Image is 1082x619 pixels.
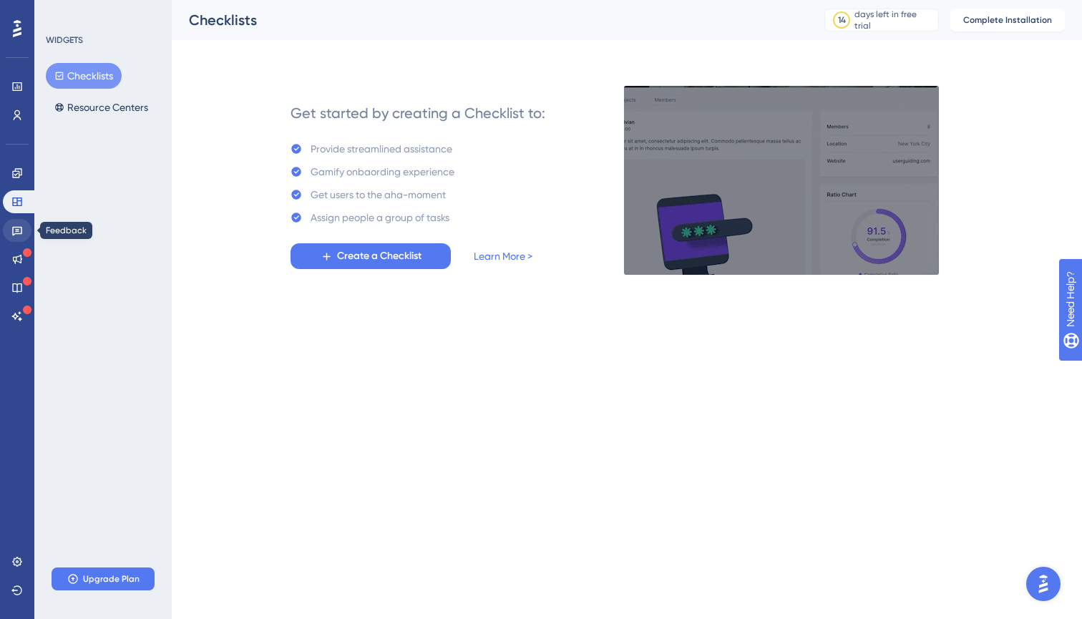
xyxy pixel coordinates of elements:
div: Gamify onbaording experience [311,163,454,180]
div: WIDGETS [46,34,83,46]
button: Checklists [46,63,122,89]
span: Need Help? [34,4,89,21]
div: Assign people a group of tasks [311,209,449,226]
button: Create a Checklist [291,243,451,269]
div: Get users to the aha-moment [311,186,446,203]
button: Upgrade Plan [52,567,155,590]
a: Learn More > [474,248,532,265]
img: e28e67207451d1beac2d0b01ddd05b56.gif [623,85,940,276]
div: Checklists [189,10,789,30]
button: Resource Centers [46,94,157,120]
div: Get started by creating a Checklist to: [291,103,545,123]
span: Complete Installation [963,14,1052,26]
div: days left in free trial [854,9,934,31]
span: Upgrade Plan [83,573,140,585]
div: Provide streamlined assistance [311,140,452,157]
iframe: UserGuiding AI Assistant Launcher [1022,562,1065,605]
button: Complete Installation [950,9,1065,31]
span: Create a Checklist [337,248,421,265]
div: 14 [838,14,846,26]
